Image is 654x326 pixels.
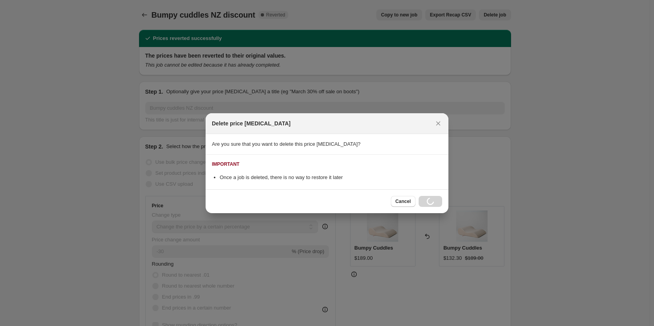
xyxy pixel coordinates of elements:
[396,198,411,205] span: Cancel
[212,120,291,127] h2: Delete price [MEDICAL_DATA]
[220,174,442,181] li: Once a job is deleted, there is no way to restore it later
[212,161,239,167] div: IMPORTANT
[433,118,444,129] button: Close
[391,196,416,207] button: Cancel
[212,141,361,147] span: Are you sure that you want to delete this price [MEDICAL_DATA]?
